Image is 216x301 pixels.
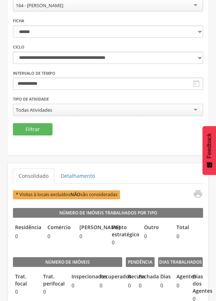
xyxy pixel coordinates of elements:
[45,224,74,232] legend: Comércio
[41,273,65,287] legend: Trat. perifocal
[69,273,94,281] legend: Inspecionados
[142,224,171,232] legend: Outro
[13,123,52,135] button: Filtrar
[110,224,138,238] legend: Ponto estratégico
[41,288,65,295] span: 0
[158,273,171,281] legend: Dias
[13,273,37,287] legend: Trat. focal
[13,288,37,295] span: 0
[97,282,122,289] span: 0
[16,107,52,113] div: Todas Atividades
[126,273,133,281] legend: Recusa
[192,79,201,88] i: 
[158,282,171,289] span: 0
[13,96,49,102] label: Tipo de Atividade
[174,273,187,281] legend: Agentes
[190,273,203,295] legend: Dias dos Agentes
[193,189,203,199] i: 
[174,282,187,289] span: 0
[137,282,144,289] span: 0
[77,233,106,240] span: 0
[13,208,203,218] legend: Número de Imóveis Trabalhados por Tipo
[174,224,203,232] legend: Total
[70,191,81,198] b: NÃO
[97,273,122,281] legend: Recuperados
[13,44,24,50] label: Ciclo
[69,282,94,289] span: 0
[188,189,203,201] a: 
[13,224,42,232] legend: Residência
[77,224,106,232] legend: [PERSON_NAME]
[174,233,203,240] span: 0
[13,233,42,240] span: 0
[16,2,63,9] div: 164 - [PERSON_NAME]
[55,168,101,184] a: Detalhamento
[142,233,171,240] span: 0
[206,133,212,158] span: Feedback
[13,18,24,24] label: Ficha
[126,282,133,289] span: 0
[13,70,55,76] label: Intervalo de Tempo
[13,190,120,199] span: * Visitas à locais excluídos são consideradas
[158,257,203,267] legend: Dias Trabalhados
[126,257,155,267] legend: Pendência
[13,257,122,267] legend: Número de imóveis
[45,233,74,240] span: 0
[110,239,138,246] span: 0
[137,273,144,281] legend: Fechada
[13,168,54,184] a: Consolidado
[202,126,216,175] button: Feedback - Mostrar pesquisa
